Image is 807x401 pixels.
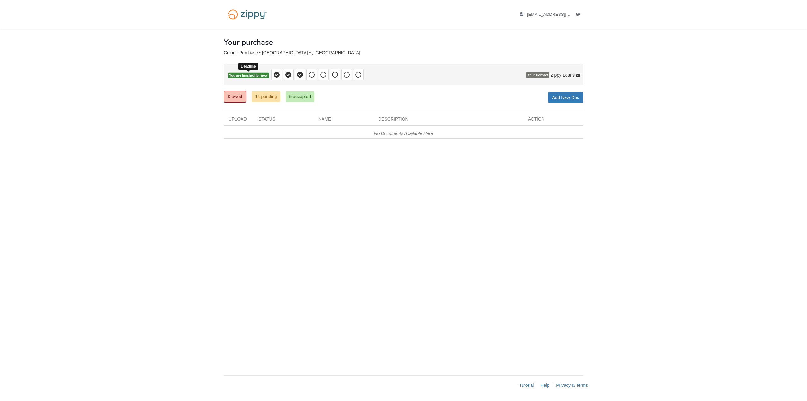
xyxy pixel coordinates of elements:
[527,12,599,17] span: xloudgaming14@gmail.com
[224,6,271,22] img: Logo
[224,91,246,103] a: 0 owed
[519,383,534,388] a: Tutorial
[374,116,523,125] div: Description
[314,116,374,125] div: Name
[286,91,314,102] a: 5 accepted
[556,383,588,388] a: Privacy & Terms
[252,91,280,102] a: 14 pending
[526,72,549,78] span: Your Contact
[228,73,269,79] span: You are finished for now
[548,92,583,103] a: Add New Doc
[254,116,314,125] div: Status
[224,50,583,56] div: Colon - Purchase • [GEOGRAPHIC_DATA] • , [GEOGRAPHIC_DATA]
[238,63,258,70] div: Deadline
[374,131,433,136] em: No Documents Available Here
[520,12,599,18] a: edit profile
[576,12,583,18] a: Log out
[523,116,583,125] div: Action
[551,72,575,78] span: Zippy Loans
[540,383,549,388] a: Help
[224,116,254,125] div: Upload
[224,38,273,46] h1: Your purchase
